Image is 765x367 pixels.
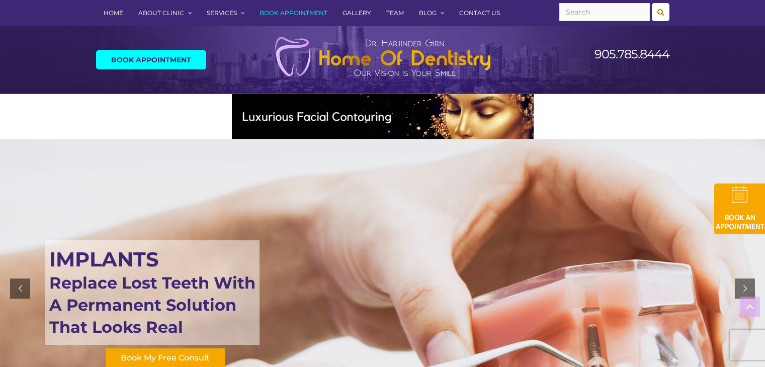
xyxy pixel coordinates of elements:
[714,183,765,234] img: book-an-appointment-hod-gld.png
[740,297,760,317] a: Top
[594,47,669,61] a: 905.785.8444
[559,3,650,21] input: Search
[232,94,534,139] img: Medspa-Banner-Virtual-Consultation-2-1.gif
[270,36,496,77] img: Home of Dentistry
[96,50,206,69] a: Book Appointment
[45,240,260,345] div: IMPLANTS
[49,273,256,337] span: Replace Lost Teeth With A Permanent Solution That Looks Real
